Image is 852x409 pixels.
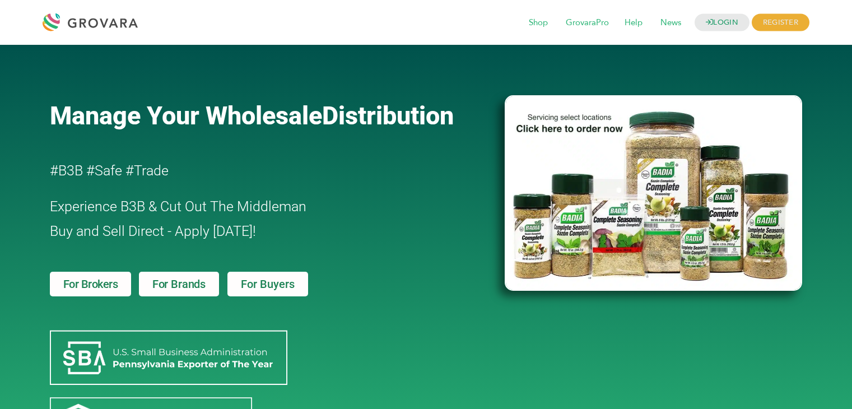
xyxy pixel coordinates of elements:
span: For Buyers [241,278,295,290]
span: Experience B3B & Cut Out The Middleman [50,198,306,215]
span: Distribution [322,101,454,131]
span: REGISTER [752,14,809,31]
span: Manage Your Wholesale [50,101,322,131]
a: LOGIN [695,14,749,31]
span: Help [617,12,650,34]
span: GrovaraPro [558,12,617,34]
a: News [653,17,689,29]
span: For Brokers [63,278,118,290]
a: Help [617,17,650,29]
a: Shop [521,17,556,29]
a: Manage Your WholesaleDistribution [50,101,487,131]
span: News [653,12,689,34]
a: For Brands [139,272,219,296]
a: GrovaraPro [558,17,617,29]
span: For Brands [152,278,206,290]
span: Buy and Sell Direct - Apply [DATE]! [50,223,256,239]
a: For Buyers [227,272,308,296]
h2: #B3B #Safe #Trade [50,159,441,183]
span: Shop [521,12,556,34]
a: For Brokers [50,272,132,296]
